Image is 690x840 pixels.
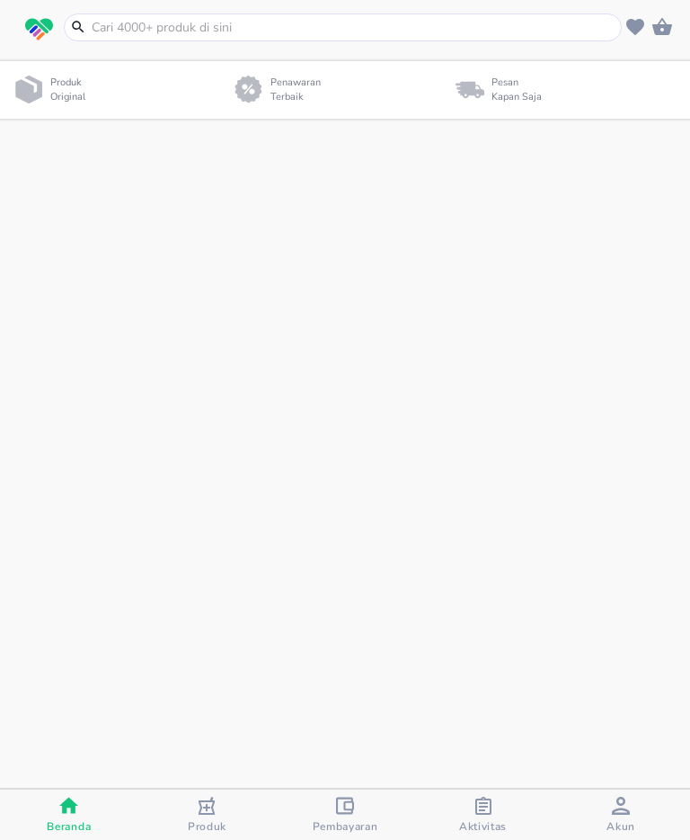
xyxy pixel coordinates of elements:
[270,76,328,105] p: Penawaran Terbaik
[552,790,690,840] button: Akun
[25,18,53,41] img: logo_swiperx_s.bd005f3b.svg
[47,819,91,834] span: Beranda
[459,819,507,834] span: Aktivitas
[188,819,226,834] span: Produk
[491,76,542,105] p: Pesan Kapan Saja
[276,790,414,840] button: Pembayaran
[50,76,93,105] p: Produk Original
[90,18,617,37] input: Cari 4000+ produk di sini
[606,819,635,834] span: Akun
[313,819,378,834] span: Pembayaran
[138,790,277,840] button: Produk
[414,790,553,840] button: Aktivitas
